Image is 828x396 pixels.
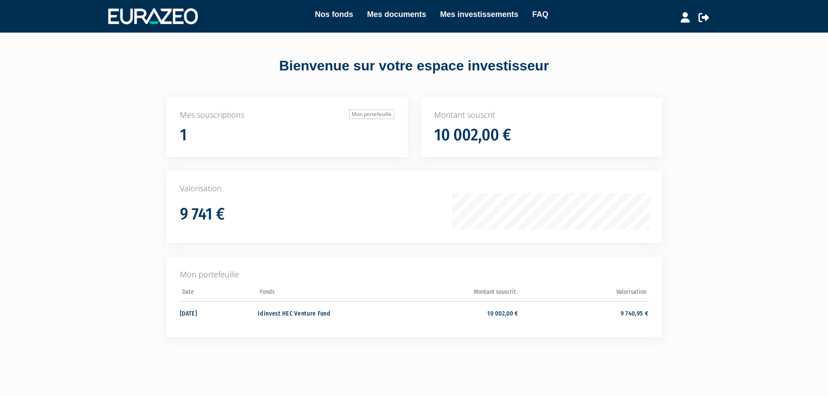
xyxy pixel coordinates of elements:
a: Mon portefeuille [349,110,394,119]
td: 10 002,00 € [388,301,518,324]
a: Mes investissements [440,8,518,20]
h1: 1 [180,126,187,144]
a: Mes documents [367,8,426,20]
div: Bienvenue sur votre espace investisseur [147,56,682,76]
p: Valorisation [180,183,648,194]
td: Idinvest HEC Venture Fund [258,301,388,324]
p: Mes souscriptions [180,110,394,121]
th: Date [180,286,258,302]
th: Montant souscrit [388,286,518,302]
th: Valorisation [518,286,648,302]
p: Mon portefeuille [180,269,648,280]
a: FAQ [532,8,549,20]
a: Nos fonds [315,8,353,20]
th: Fonds [258,286,388,302]
img: 1732889491-logotype_eurazeo_blanc_rvb.png [108,8,198,24]
h1: 10 002,00 € [434,126,511,144]
td: 9 740,95 € [518,301,648,324]
p: Montant souscrit [434,110,648,121]
h1: 9 741 € [180,205,225,223]
td: [DATE] [180,301,258,324]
